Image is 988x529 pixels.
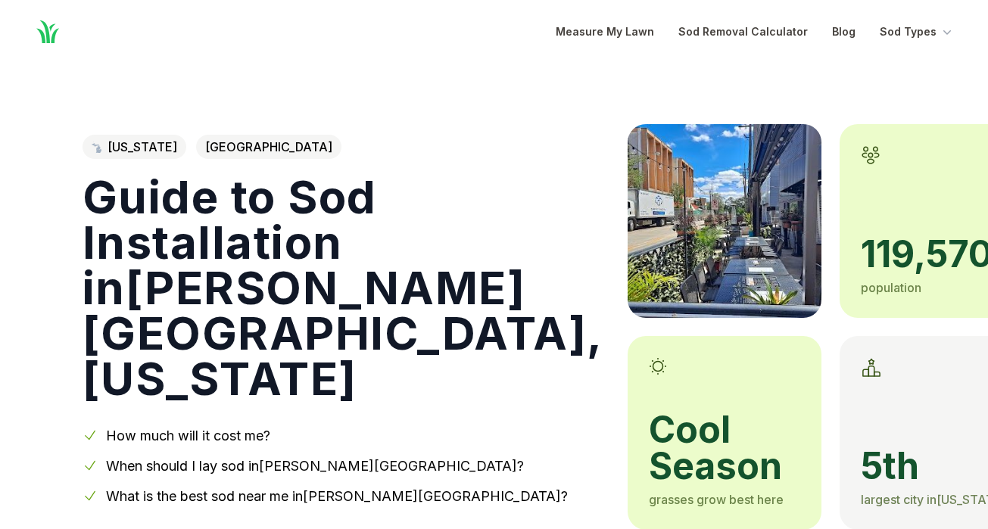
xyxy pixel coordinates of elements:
[649,492,784,507] span: grasses grow best here
[83,135,186,159] a: [US_STATE]
[861,280,921,295] span: population
[832,23,856,41] a: Blog
[106,458,524,474] a: When should I lay sod in[PERSON_NAME][GEOGRAPHIC_DATA]?
[106,428,270,443] a: How much will it cost me?
[880,23,955,41] button: Sod Types
[678,23,808,41] a: Sod Removal Calculator
[649,412,800,484] span: cool season
[106,488,568,504] a: What is the best sod near me in[PERSON_NAME][GEOGRAPHIC_DATA]?
[196,135,341,159] span: [GEOGRAPHIC_DATA]
[92,142,101,153] img: Michigan state outline
[556,23,654,41] a: Measure My Lawn
[83,174,603,401] h1: Guide to Sod Installation in [PERSON_NAME][GEOGRAPHIC_DATA] , [US_STATE]
[628,124,821,318] img: A picture of Ann Arbor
